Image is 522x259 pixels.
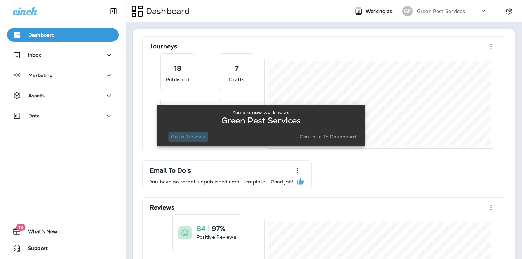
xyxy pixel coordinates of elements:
[502,5,515,17] button: Settings
[366,8,395,14] span: Working as:
[7,28,119,42] button: Dashboard
[28,32,55,38] p: Dashboard
[150,179,293,184] p: You have no recent unpublished email templates. Good job!
[297,132,359,142] button: Continue to Dashboard
[150,204,174,211] p: Reviews
[7,224,119,238] button: 19What's New
[232,109,289,115] p: You are now working as
[402,6,413,16] div: GP
[21,245,48,254] span: Support
[7,89,119,102] button: Assets
[150,167,191,174] p: Email To Do's
[171,134,205,139] p: Go to Reviews
[300,134,357,139] p: Continue to Dashboard
[16,224,25,231] span: 19
[21,229,57,237] span: What's New
[28,73,53,78] p: Marketing
[28,52,41,58] p: Inbox
[28,113,40,119] p: Data
[7,241,119,255] button: Support
[150,43,177,50] p: Journeys
[221,118,301,123] p: Green Pest Services
[417,8,465,14] p: Green Pest Services
[28,93,45,98] p: Assets
[143,6,190,16] p: Dashboard
[104,4,123,18] button: Collapse Sidebar
[7,48,119,62] button: Inbox
[168,132,208,142] button: Go to Reviews
[7,68,119,82] button: Marketing
[7,109,119,123] button: Data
